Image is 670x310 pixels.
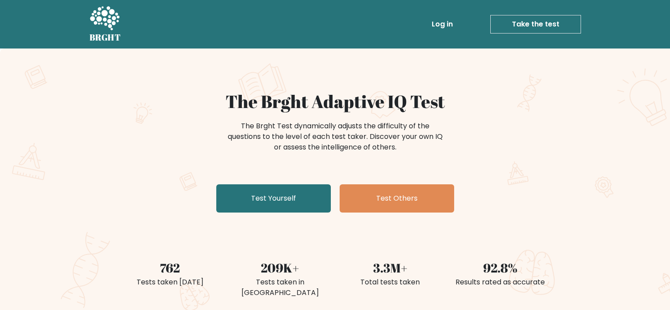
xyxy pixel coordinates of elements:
div: Total tests taken [341,277,440,288]
a: Test Others [340,184,454,213]
a: Log in [428,15,456,33]
div: Tests taken [DATE] [120,277,220,288]
div: 209K+ [230,258,330,277]
h5: BRGHT [89,32,121,43]
div: Results rated as accurate [451,277,550,288]
a: Take the test [490,15,581,34]
div: The Brght Test dynamically adjusts the difficulty of the questions to the level of each test take... [225,121,445,153]
div: Tests taken in [GEOGRAPHIC_DATA] [230,277,330,298]
div: 762 [120,258,220,277]
h1: The Brght Adaptive IQ Test [120,91,550,112]
a: Test Yourself [216,184,331,213]
a: BRGHT [89,4,121,45]
div: 92.8% [451,258,550,277]
div: 3.3M+ [341,258,440,277]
